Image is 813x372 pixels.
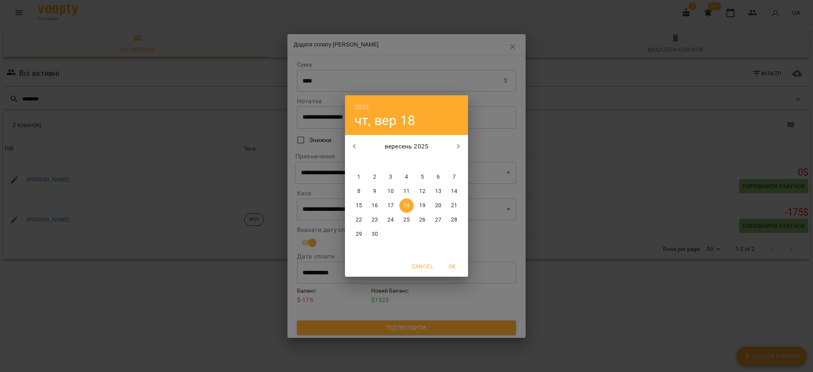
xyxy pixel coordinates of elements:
button: чт, вер 18 [354,112,415,129]
p: 19 [419,202,426,210]
button: 4 [399,170,414,184]
button: 2 [368,170,382,184]
button: 13 [431,184,445,199]
button: 30 [368,227,382,241]
button: 21 [447,199,461,213]
button: 22 [352,213,366,227]
p: 12 [419,187,426,195]
button: 19 [415,199,430,213]
button: Cancel [408,259,436,274]
button: 3 [383,170,398,184]
p: 28 [451,216,457,224]
p: 22 [356,216,362,224]
p: 20 [435,202,441,210]
p: вересень 2025 [364,142,449,151]
p: 17 [387,202,394,210]
button: 18 [399,199,414,213]
p: 14 [451,187,457,195]
p: 10 [387,187,394,195]
button: 5 [415,170,430,184]
p: 9 [373,187,376,195]
p: 4 [405,173,408,181]
span: Cancel [412,262,433,271]
p: 13 [435,187,441,195]
p: 1 [357,173,360,181]
p: 24 [387,216,394,224]
p: 2 [373,173,376,181]
span: вт [368,158,382,166]
button: 29 [352,227,366,241]
button: 9 [368,184,382,199]
span: пт [415,158,430,166]
button: 12 [415,184,430,199]
span: чт [399,158,414,166]
p: 30 [372,230,378,238]
span: пн [352,158,366,166]
button: 25 [399,213,414,227]
button: 28 [447,213,461,227]
button: 20 [431,199,445,213]
button: 8 [352,184,366,199]
p: 26 [419,216,426,224]
button: OK [439,259,465,274]
p: 15 [356,202,362,210]
button: 2025 [354,102,369,113]
span: OK [443,262,462,271]
button: 11 [399,184,414,199]
button: 14 [447,184,461,199]
span: сб [431,158,445,166]
button: 7 [447,170,461,184]
button: 10 [383,184,398,199]
button: 26 [415,213,430,227]
p: 6 [437,173,440,181]
button: 1 [352,170,366,184]
button: 24 [383,213,398,227]
button: 15 [352,199,366,213]
p: 11 [403,187,410,195]
span: ср [383,158,398,166]
button: 17 [383,199,398,213]
p: 3 [389,173,392,181]
p: 18 [403,202,410,210]
span: нд [447,158,461,166]
button: 27 [431,213,445,227]
button: 16 [368,199,382,213]
p: 29 [356,230,362,238]
p: 21 [451,202,457,210]
p: 5 [421,173,424,181]
p: 16 [372,202,378,210]
p: 25 [403,216,410,224]
button: 6 [431,170,445,184]
p: 23 [372,216,378,224]
p: 7 [453,173,456,181]
p: 8 [357,187,360,195]
p: 27 [435,216,441,224]
button: 23 [368,213,382,227]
